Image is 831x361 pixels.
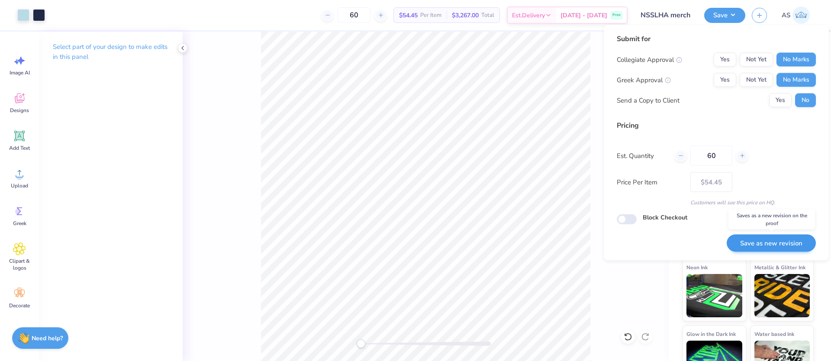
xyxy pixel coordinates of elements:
[769,93,792,107] button: Yes
[776,53,816,67] button: No Marks
[643,213,687,222] label: Block Checkout
[617,120,816,131] div: Pricing
[617,75,671,85] div: Greek Approval
[690,146,732,166] input: – –
[617,95,680,105] div: Send a Copy to Client
[728,210,815,229] div: Saves as a new revision on the proof
[795,93,816,107] button: No
[754,329,794,338] span: Water based Ink
[5,258,34,271] span: Clipart & logos
[727,234,816,252] button: Save as new revision
[617,55,682,64] div: Collegiate Approval
[9,302,30,309] span: Decorate
[452,11,479,20] span: $3,267.00
[782,10,790,20] span: AS
[776,73,816,87] button: No Marks
[481,11,494,20] span: Total
[714,73,736,87] button: Yes
[704,8,745,23] button: Save
[754,274,810,317] img: Metallic & Glitter Ink
[754,263,805,272] span: Metallic & Glitter Ink
[740,73,773,87] button: Not Yet
[13,220,26,227] span: Greek
[617,199,816,206] div: Customers will see this price on HQ.
[714,53,736,67] button: Yes
[53,42,169,62] p: Select part of your design to make edits in this panel
[512,11,545,20] span: Est. Delivery
[778,6,814,24] a: AS
[9,145,30,151] span: Add Text
[617,151,668,161] label: Est. Quantity
[634,6,698,24] input: Untitled Design
[420,11,441,20] span: Per Item
[686,329,736,338] span: Glow in the Dark Ink
[10,107,29,114] span: Designs
[617,177,684,187] label: Price Per Item
[357,339,365,348] div: Accessibility label
[32,334,63,342] strong: Need help?
[617,34,816,44] div: Submit for
[792,6,810,24] img: Akshay Singh
[337,7,371,23] input: – –
[740,53,773,67] button: Not Yet
[399,11,418,20] span: $54.45
[11,182,28,189] span: Upload
[686,263,708,272] span: Neon Ink
[560,11,607,20] span: [DATE] - [DATE]
[686,274,742,317] img: Neon Ink
[10,69,30,76] span: Image AI
[612,12,621,18] span: Free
